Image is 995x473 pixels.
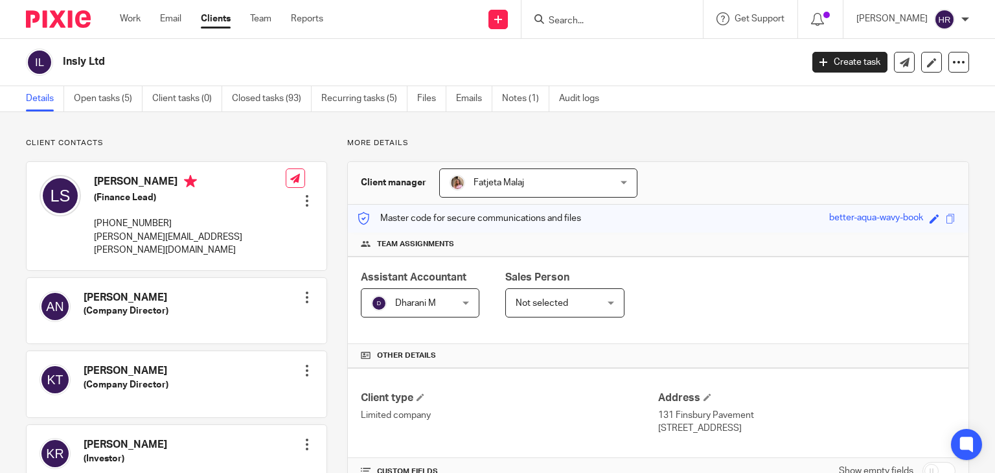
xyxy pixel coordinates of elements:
a: Create task [812,52,887,73]
a: Team [250,12,271,25]
a: Clients [201,12,231,25]
span: Fatjeta Malaj [474,178,524,187]
p: 131 Finsbury Pavement [658,409,955,422]
h4: [PERSON_NAME] [94,175,286,191]
a: Files [417,86,446,111]
p: More details [347,138,969,148]
h4: Client type [361,391,658,405]
img: MicrosoftTeams-image%20(5).png [450,175,465,190]
a: Open tasks (5) [74,86,143,111]
h3: Client manager [361,176,426,189]
img: svg%3E [26,49,53,76]
p: [PERSON_NAME] [856,12,928,25]
input: Search [547,16,664,27]
a: Details [26,86,64,111]
img: Pixie [26,10,91,28]
p: [STREET_ADDRESS] [658,422,955,435]
img: svg%3E [40,438,71,469]
h5: (Company Director) [84,305,168,317]
a: Recurring tasks (5) [321,86,407,111]
a: Closed tasks (93) [232,86,312,111]
span: Dharani M [395,299,436,308]
img: svg%3E [371,295,387,311]
a: Audit logs [559,86,609,111]
h4: [PERSON_NAME] [84,364,168,378]
span: Sales Person [505,272,569,283]
p: Master code for secure communications and files [358,212,581,225]
a: Email [160,12,181,25]
p: [PHONE_NUMBER] [94,217,286,230]
a: Notes (1) [502,86,549,111]
a: Reports [291,12,323,25]
h5: (Investor) [84,452,167,465]
img: svg%3E [40,175,81,216]
img: svg%3E [934,9,955,30]
h5: (Finance Lead) [94,191,286,204]
a: Work [120,12,141,25]
div: better-aqua-wavy-book [829,211,923,226]
p: Limited company [361,409,658,422]
img: svg%3E [40,291,71,322]
a: Emails [456,86,492,111]
p: [PERSON_NAME][EMAIL_ADDRESS][PERSON_NAME][DOMAIN_NAME] [94,231,286,257]
h4: Address [658,391,955,405]
span: Get Support [735,14,784,23]
h4: [PERSON_NAME] [84,291,168,305]
span: Other details [377,351,436,361]
span: Not selected [516,299,568,308]
span: Team assignments [377,239,454,249]
h2: Insly Ltd [63,55,647,69]
span: Assistant Accountant [361,272,466,283]
h5: (Company Director) [84,378,168,391]
img: svg%3E [40,364,71,395]
p: Client contacts [26,138,327,148]
a: Client tasks (0) [152,86,222,111]
i: Primary [184,175,197,188]
h4: [PERSON_NAME] [84,438,167,452]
